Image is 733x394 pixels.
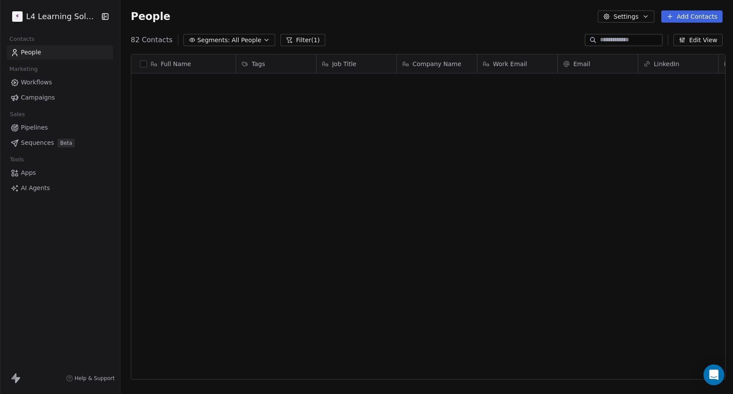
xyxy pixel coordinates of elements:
[21,138,54,147] span: Sequences
[6,108,29,121] span: Sales
[7,166,113,180] a: Apps
[12,11,23,22] img: L4%20logo%20thin%201.png
[21,123,48,132] span: Pipelines
[673,34,723,46] button: Edit View
[6,33,38,46] span: Contacts
[21,168,36,177] span: Apps
[131,73,236,380] div: grid
[703,364,724,385] div: Open Intercom Messenger
[6,153,27,166] span: Tools
[332,60,357,68] span: Job Title
[477,54,557,73] div: Work Email
[131,10,170,23] span: People
[21,93,55,102] span: Campaigns
[66,375,115,382] a: Help & Support
[197,36,230,45] span: Segments:
[232,36,261,45] span: All People
[7,136,113,150] a: SequencesBeta
[252,60,265,68] span: Tags
[317,54,396,73] div: Job Title
[21,184,50,193] span: AI Agents
[413,60,461,68] span: Company Name
[7,181,113,195] a: AI Agents
[7,45,113,60] a: People
[75,375,115,382] span: Help & Support
[57,139,75,147] span: Beta
[638,54,718,73] div: LinkedIn
[21,48,41,57] span: People
[7,90,113,105] a: Campaigns
[280,34,325,46] button: Filter(1)
[6,63,41,76] span: Marketing
[558,54,638,73] div: Email
[397,54,477,73] div: Company Name
[7,120,113,135] a: Pipelines
[493,60,527,68] span: Work Email
[21,78,52,87] span: Workflows
[661,10,723,23] button: Add Contacts
[236,54,316,73] div: Tags
[573,60,590,68] span: Email
[161,60,191,68] span: Full Name
[10,9,95,24] button: L4 Learning Solutions
[598,10,654,23] button: Settings
[26,11,98,22] span: L4 Learning Solutions
[131,54,236,73] div: Full Name
[7,75,113,90] a: Workflows
[654,60,680,68] span: LinkedIn
[131,35,173,45] span: 82 Contacts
